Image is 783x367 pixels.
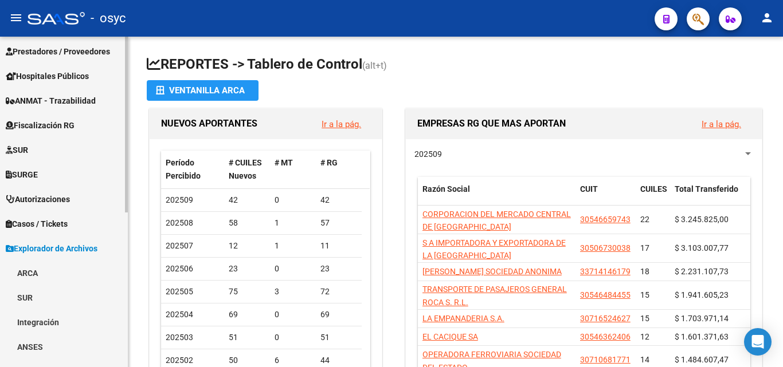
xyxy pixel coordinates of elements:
span: 14 [640,355,649,364]
span: Total Transferido [675,184,738,194]
span: # MT [275,158,293,167]
div: 23 [320,262,357,275]
datatable-header-cell: Período Percibido [161,151,224,188]
div: 42 [320,194,357,207]
span: 30716524627 [580,314,631,323]
div: 0 [275,194,311,207]
span: Autorizaciones [6,193,70,206]
span: CUIT [580,184,598,194]
div: 12 [229,239,265,252]
span: $ 1.941.605,23 [675,290,729,299]
div: 0 [275,331,311,344]
span: $ 1.601.371,63 [675,332,729,341]
div: Ventanilla ARCA [156,80,249,101]
span: $ 2.231.107,73 [675,267,729,276]
span: 33714146179 [580,267,631,276]
datatable-header-cell: # CUILES Nuevos [224,151,270,188]
span: # RG [320,158,338,167]
span: SURGE [6,168,38,181]
datatable-header-cell: # RG [316,151,362,188]
datatable-header-cell: Razón Social [418,177,575,215]
span: 22 [640,215,649,224]
span: 15 [640,290,649,299]
div: 51 [320,331,357,344]
mat-icon: person [760,11,774,25]
div: 57 [320,216,357,230]
div: 69 [229,308,265,321]
div: 0 [275,308,311,321]
div: 58 [229,216,265,230]
span: 30546659743 [580,215,631,224]
span: [PERSON_NAME] SOCIEDAD ANONIMA [422,267,562,276]
span: CUILES [640,184,667,194]
span: 202502 [166,356,193,365]
span: $ 1.484.607,47 [675,355,729,364]
a: Ir a la pág. [702,119,741,129]
datatable-header-cell: Total Transferido [670,177,750,215]
span: 30546362406 [580,332,631,341]
span: Explorador de Archivos [6,242,97,255]
span: LA EMPANADERIA S.A. [422,314,504,323]
span: $ 3.245.825,00 [675,215,729,224]
div: 1 [275,216,311,230]
div: 44 [320,354,357,367]
span: TRANSPORTE DE PASAJEROS GENERAL ROCA S. R.L. [422,285,567,307]
datatable-header-cell: CUILES [636,177,670,215]
span: SUR [6,144,28,156]
span: Prestadores / Proveedores [6,45,110,58]
span: 202509 [414,149,442,159]
div: 1 [275,239,311,252]
span: 12 [640,332,649,341]
span: 202509 [166,195,193,204]
div: Open Intercom Messenger [744,328,772,356]
span: 15 [640,314,649,323]
datatable-header-cell: # MT [270,151,316,188]
span: 30546484455 [580,290,631,299]
span: 202503 [166,333,193,342]
span: NUEVOS APORTANTES [161,118,257,129]
span: 202504 [166,310,193,319]
span: $ 3.103.007,77 [675,243,729,252]
span: # CUILES Nuevos [229,158,262,180]
span: Fiscalización RG [6,119,75,132]
span: EMPRESAS RG QUE MAS APORTAN [417,118,566,129]
a: Ir a la pág. [322,119,361,129]
span: - osyc [91,6,126,31]
span: Casos / Tickets [6,218,68,230]
div: 75 [229,285,265,298]
span: Período Percibido [166,158,201,180]
mat-icon: menu [9,11,23,25]
button: Ventanilla ARCA [147,80,259,101]
span: CORPORACION DEL MERCADO CENTRAL DE [GEOGRAPHIC_DATA] [422,210,571,232]
span: 30506730038 [580,243,631,252]
div: 50 [229,354,265,367]
div: 51 [229,331,265,344]
div: 69 [320,308,357,321]
div: 0 [275,262,311,275]
div: 23 [229,262,265,275]
div: 72 [320,285,357,298]
button: Ir a la pág. [692,113,750,135]
h1: REPORTES -> Tablero de Control [147,55,765,75]
span: EL CACIQUE SA [422,332,478,341]
span: 202507 [166,241,193,250]
span: $ 1.703.971,14 [675,314,729,323]
div: 6 [275,354,311,367]
div: 42 [229,194,265,207]
div: 11 [320,239,357,252]
span: Razón Social [422,184,470,194]
div: 3 [275,285,311,298]
button: Ir a la pág. [312,113,370,135]
span: 18 [640,267,649,276]
span: S A IMPORTADORA Y EXPORTADORA DE LA [GEOGRAPHIC_DATA] [422,238,566,261]
span: 17 [640,243,649,252]
span: 202508 [166,218,193,227]
span: 202506 [166,264,193,273]
span: ANMAT - Trazabilidad [6,94,96,107]
datatable-header-cell: CUIT [575,177,636,215]
span: Hospitales Públicos [6,70,89,82]
span: (alt+t) [362,60,387,71]
span: 30710681771 [580,355,631,364]
span: 202505 [166,287,193,296]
